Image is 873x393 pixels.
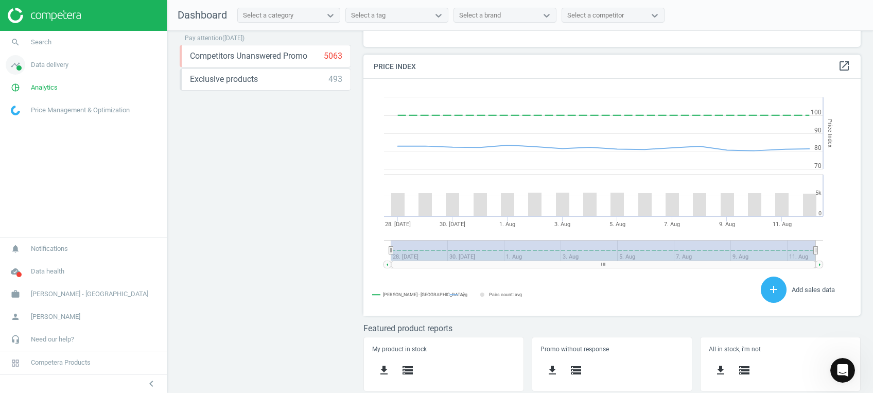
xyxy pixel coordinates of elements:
span: [PERSON_NAME] [31,312,80,321]
button: storage [564,358,588,383]
i: work [6,284,25,304]
button: get_app [540,358,564,383]
tspan: 9. Aug [719,221,735,228]
span: [PERSON_NAME] - [GEOGRAPHIC_DATA] [31,289,148,299]
span: Analytics [31,83,58,92]
div: Select a tag [351,11,386,20]
tspan: 7. Aug [664,221,680,228]
a: open_in_new [838,60,850,73]
img: ajHJNr6hYgQAAAAASUVORK5CYII= [8,8,81,23]
span: Data health [31,267,64,276]
div: Select a competitor [567,11,624,20]
h5: Promo without response [540,346,683,353]
button: add [761,277,787,303]
text: 90 [814,127,822,134]
text: 5k [815,190,822,196]
i: pie_chart_outlined [6,78,25,97]
i: notifications [6,239,25,259]
iframe: Intercom live chat [830,358,855,383]
div: Select a category [243,11,293,20]
text: 0 [818,210,822,217]
span: Search [31,38,51,47]
h4: Price Index [363,55,861,79]
h5: All in stock, i'm not [709,346,851,353]
i: headset_mic [6,330,25,349]
tspan: 5. Aug [609,221,625,228]
i: storage [570,364,582,377]
h3: Featured product reports [363,323,861,333]
button: storage [396,358,420,383]
i: storage [401,364,414,377]
i: chevron_left [145,378,158,390]
span: Data delivery [31,60,68,70]
div: Select a brand [459,11,501,20]
i: storage [738,364,750,377]
i: timeline [6,55,25,75]
i: person [6,307,25,327]
tspan: Price Index [827,119,833,147]
button: chevron_left [138,377,164,390]
tspan: avg [460,292,467,297]
span: Price Management & Optimization [31,106,130,115]
tspan: [PERSON_NAME] - [GEOGRAPHIC_DATA] [383,292,464,297]
i: add [767,283,780,296]
img: wGWNvw8QSZomAAAAABJRU5ErkJggg== [11,106,20,115]
tspan: 11. Aug [773,221,792,228]
span: Need our help? [31,335,74,344]
span: Pay attention [185,35,222,42]
tspan: 3. Aug [554,221,570,228]
span: Notifications [31,244,68,253]
button: storage [732,358,756,383]
i: get_app [546,364,558,377]
text: 70 [814,162,822,169]
span: Competera Products [31,358,91,367]
i: get_app [714,364,727,377]
tspan: 30. [DATE] [440,221,465,228]
tspan: Pairs count: avg [489,292,522,297]
div: 5063 [324,50,342,62]
i: search [6,32,25,52]
span: Add sales data [792,286,835,294]
span: Dashboard [178,9,227,21]
div: 493 [328,74,342,85]
i: cloud_done [6,262,25,281]
tspan: 1. Aug [499,221,515,228]
span: ( [DATE] ) [222,35,245,42]
button: get_app [709,358,732,383]
i: open_in_new [838,60,850,72]
text: 80 [814,144,822,151]
i: get_app [378,364,390,377]
span: Competitors Unanswered Promo [190,50,307,62]
span: Exclusive products [190,74,258,85]
text: 100 [811,109,822,116]
tspan: 28. [DATE] [385,221,411,228]
button: get_app [372,358,396,383]
h5: My product in stock [372,346,515,353]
